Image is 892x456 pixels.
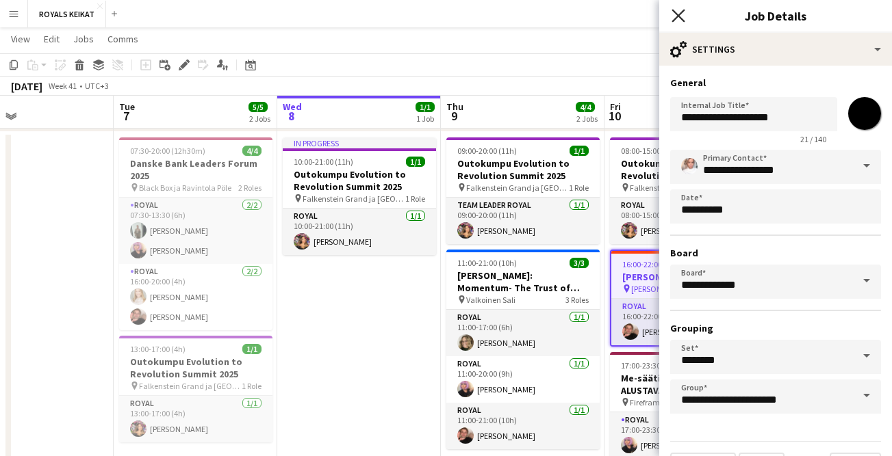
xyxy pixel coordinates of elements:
[631,284,731,294] span: [PERSON_NAME] [DATE] maili aiheesta
[621,360,692,371] span: 17:00-23:30 (6h30m)
[457,146,517,156] span: 09:00-20:00 (11h)
[119,396,272,442] app-card-role: Royal1/113:00-17:00 (4h)[PERSON_NAME]
[610,100,621,113] span: Fri
[446,100,463,113] span: Thu
[283,100,302,113] span: Wed
[576,102,595,112] span: 4/4
[446,269,600,294] h3: [PERSON_NAME]: Momentum- The Trust of Value
[444,108,463,124] span: 9
[570,258,589,268] span: 3/3
[670,247,881,259] h3: Board
[610,372,763,397] h3: Me-säätiön 10v juhlat ALUSTAVA TYÖAIKA
[85,81,109,91] div: UTC+3
[406,157,425,167] span: 1/1
[283,137,436,255] app-job-card: In progress10:00-21:00 (11h)1/1Outokumpu Evolution to Revolution Summit 2025 Falkenstein Grand ja...
[281,108,302,124] span: 8
[405,193,425,204] span: 1 Role
[303,193,405,204] span: Falkenstein Grand ja [GEOGRAPHIC_DATA], [GEOGRAPHIC_DATA]
[130,344,186,354] span: 13:00-17:00 (4h)
[446,356,600,403] app-card-role: Royal1/111:00-20:00 (9h)[PERSON_NAME]
[570,146,589,156] span: 1/1
[416,102,435,112] span: 1/1
[569,183,589,193] span: 1 Role
[659,7,892,25] h3: Job Details
[45,81,79,91] span: Week 41
[5,30,36,48] a: View
[416,113,434,124] div: 1 Job
[11,33,30,45] span: View
[283,137,436,148] div: In progress
[630,397,691,407] span: Fireframe Studios
[139,381,242,391] span: Falkenstein Grand ja [GEOGRAPHIC_DATA], [GEOGRAPHIC_DATA]
[242,344,262,354] span: 1/1
[28,1,106,27] button: ROYALS KEIKAT
[670,322,881,334] h3: Grouping
[611,271,762,283] h3: [PERSON_NAME],
[119,356,272,380] h3: Outokumpu Evolution to Revolution Summit 2025
[446,310,600,356] app-card-role: Royal1/111:00-17:00 (6h)[PERSON_NAME]
[44,33,60,45] span: Edit
[102,30,144,48] a: Comms
[107,33,138,45] span: Comms
[446,250,600,449] app-job-card: 11:00-21:00 (10h)3/3[PERSON_NAME]: Momentum- The Trust of Value Valkoinen Sali3 RolesRoyal1/111:0...
[238,183,262,193] span: 2 Roles
[242,146,262,156] span: 4/4
[789,134,837,144] span: 21 / 140
[622,259,678,269] span: 16:00-22:00 (6h)
[119,264,272,330] app-card-role: Royal2/216:00-20:00 (4h)[PERSON_NAME][PERSON_NAME]
[242,381,262,391] span: 1 Role
[610,157,763,182] h3: Outokumpu Evolution to Revolution Summit 2025
[630,183,732,193] span: Falkenstein Grand ja [GEOGRAPHIC_DATA], [GEOGRAPHIC_DATA]
[119,100,135,113] span: Tue
[611,299,762,345] app-card-role: Royal1/116:00-22:00 (6h)[PERSON_NAME]
[610,250,763,347] app-job-card: 16:00-22:00 (6h)1/1[PERSON_NAME], [PERSON_NAME] [DATE] maili aiheesta1 RoleRoyal1/116:00-22:00 (6...
[73,33,94,45] span: Jobs
[249,102,268,112] span: 5/5
[283,168,436,193] h3: Outokumpu Evolution to Revolution Summit 2025
[294,157,353,167] span: 10:00-21:00 (11h)
[11,79,42,93] div: [DATE]
[119,336,272,442] app-job-card: 13:00-17:00 (4h)1/1Outokumpu Evolution to Revolution Summit 2025 Falkenstein Grand ja [GEOGRAPHIC...
[446,157,600,182] h3: Outokumpu Evolution to Revolution Summit 2025
[466,295,515,305] span: Valkoinen Sali
[446,403,600,449] app-card-role: Royal1/111:00-21:00 (10h)[PERSON_NAME]
[283,209,436,255] app-card-role: Royal1/110:00-21:00 (11h)[PERSON_NAME]
[608,108,621,124] span: 10
[670,77,881,89] h3: General
[621,146,676,156] span: 08:00-15:00 (7h)
[119,198,272,264] app-card-role: Royal2/207:30-13:30 (6h)[PERSON_NAME][PERSON_NAME]
[446,198,600,244] app-card-role: Team Leader Royal1/109:00-20:00 (11h)[PERSON_NAME]
[610,137,763,244] app-job-card: 08:00-15:00 (7h)1/1Outokumpu Evolution to Revolution Summit 2025 Falkenstein Grand ja [GEOGRAPHIC...
[117,108,135,124] span: 7
[249,113,270,124] div: 2 Jobs
[576,113,598,124] div: 2 Jobs
[610,198,763,244] app-card-role: Royal1/108:00-15:00 (7h)[PERSON_NAME]
[130,146,205,156] span: 07:30-20:00 (12h30m)
[119,137,272,330] app-job-card: 07:30-20:00 (12h30m)4/4Danske Bank Leaders Forum 2025 Black Box ja Ravintola Pöle2 RolesRoyal2/20...
[659,33,892,66] div: Settings
[466,183,569,193] span: Falkenstein Grand ja [GEOGRAPHIC_DATA], [GEOGRAPHIC_DATA]
[457,258,517,268] span: 11:00-21:00 (10h)
[446,137,600,244] app-job-card: 09:00-20:00 (11h)1/1Outokumpu Evolution to Revolution Summit 2025 Falkenstein Grand ja [GEOGRAPHI...
[68,30,99,48] a: Jobs
[139,183,231,193] span: Black Box ja Ravintola Pöle
[38,30,65,48] a: Edit
[119,157,272,182] h3: Danske Bank Leaders Forum 2025
[565,295,589,305] span: 3 Roles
